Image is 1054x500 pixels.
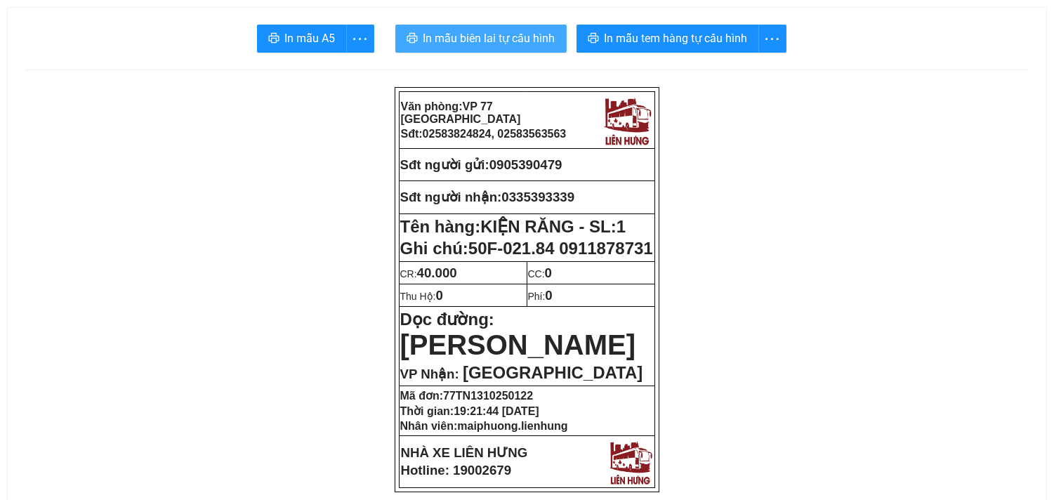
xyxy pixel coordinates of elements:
[400,268,457,279] span: CR:
[588,32,599,46] span: printer
[346,25,374,53] button: more
[443,390,533,402] span: 77TN1310250122
[400,291,443,302] span: Thu Hộ:
[528,291,553,302] span: Phí:
[400,405,539,417] strong: Thời gian:
[401,445,528,460] strong: NHÀ XE LIÊN HƯNG
[400,367,459,381] span: VP Nhận:
[395,25,567,53] button: printerIn mẫu biên lai tự cấu hình
[400,190,502,204] strong: Sđt người nhận:
[606,438,654,486] img: logo
[285,29,336,47] span: In mẫu A5
[468,239,653,258] span: 50F-021.84 0911878731
[257,25,347,53] button: printerIn mẫu A5
[489,157,562,172] span: 0905390479
[423,29,555,47] span: In mẫu biên lai tự cấu hình
[528,268,553,279] span: CC:
[436,288,443,303] span: 0
[401,463,512,478] strong: Hotline: 19002679
[400,310,636,358] strong: Dọc đường:
[545,288,552,303] span: 0
[463,363,643,382] span: [GEOGRAPHIC_DATA]
[407,32,418,46] span: printer
[480,217,626,236] span: KIỆN RĂNG - SL:
[759,30,786,48] span: more
[400,239,653,258] span: Ghi chú:
[401,128,567,140] strong: Sđt:
[400,420,568,432] strong: Nhân viên:
[400,390,534,402] strong: Mã đơn:
[400,157,489,172] strong: Sđt người gửi:
[758,25,786,53] button: more
[400,217,626,236] strong: Tên hàng:
[457,420,567,432] span: maiphuong.lienhung
[545,265,552,280] span: 0
[600,93,654,147] img: logo
[401,100,521,125] span: VP 77 [GEOGRAPHIC_DATA]
[577,25,759,53] button: printerIn mẫu tem hàng tự cấu hình
[501,190,574,204] span: 0335393339
[617,217,626,236] span: 1
[400,329,636,360] span: [PERSON_NAME]
[605,29,748,47] span: In mẫu tem hàng tự cấu hình
[268,32,279,46] span: printer
[347,30,374,48] span: more
[423,128,567,140] span: 02583824824, 02583563563
[454,405,539,417] span: 19:21:44 [DATE]
[401,100,521,125] strong: Văn phòng:
[417,265,457,280] span: 40.000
